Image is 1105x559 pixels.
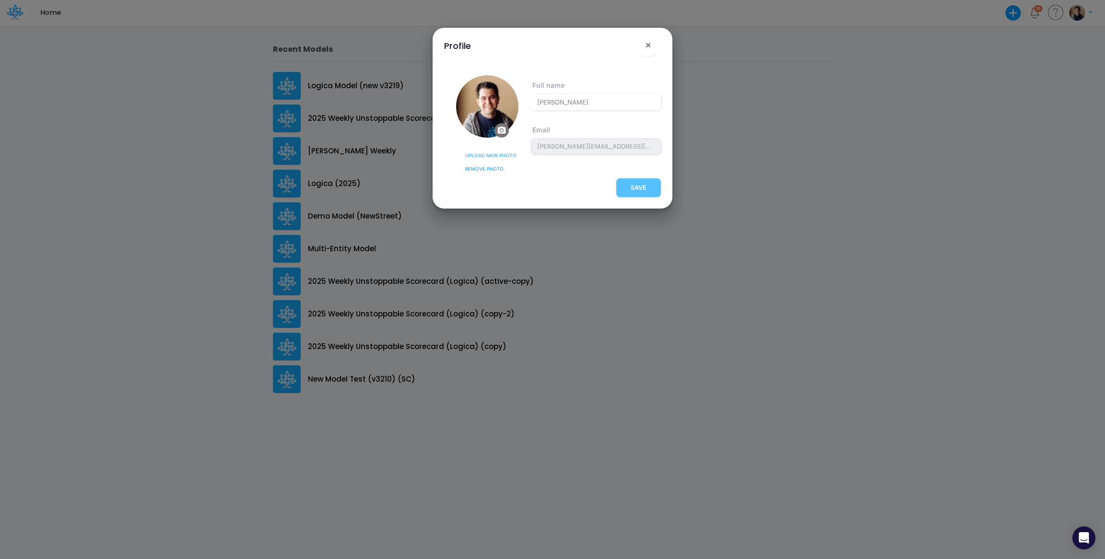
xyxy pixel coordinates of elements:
input: Insert your full name [531,94,661,110]
span: Remove photo [465,166,504,172]
span: Upload new photo [465,152,517,159]
button: Remove photo [456,163,513,173]
div: Profile [444,39,471,52]
img: User Avatar [456,75,518,138]
label: Email [531,125,661,135]
div: Open Intercom Messenger [1072,526,1095,549]
span: [PERSON_NAME][EMAIL_ADDRESS][DOMAIN_NAME] [531,139,661,155]
button: Close [636,34,659,57]
span: × [645,39,651,50]
label: Full name [531,80,661,90]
